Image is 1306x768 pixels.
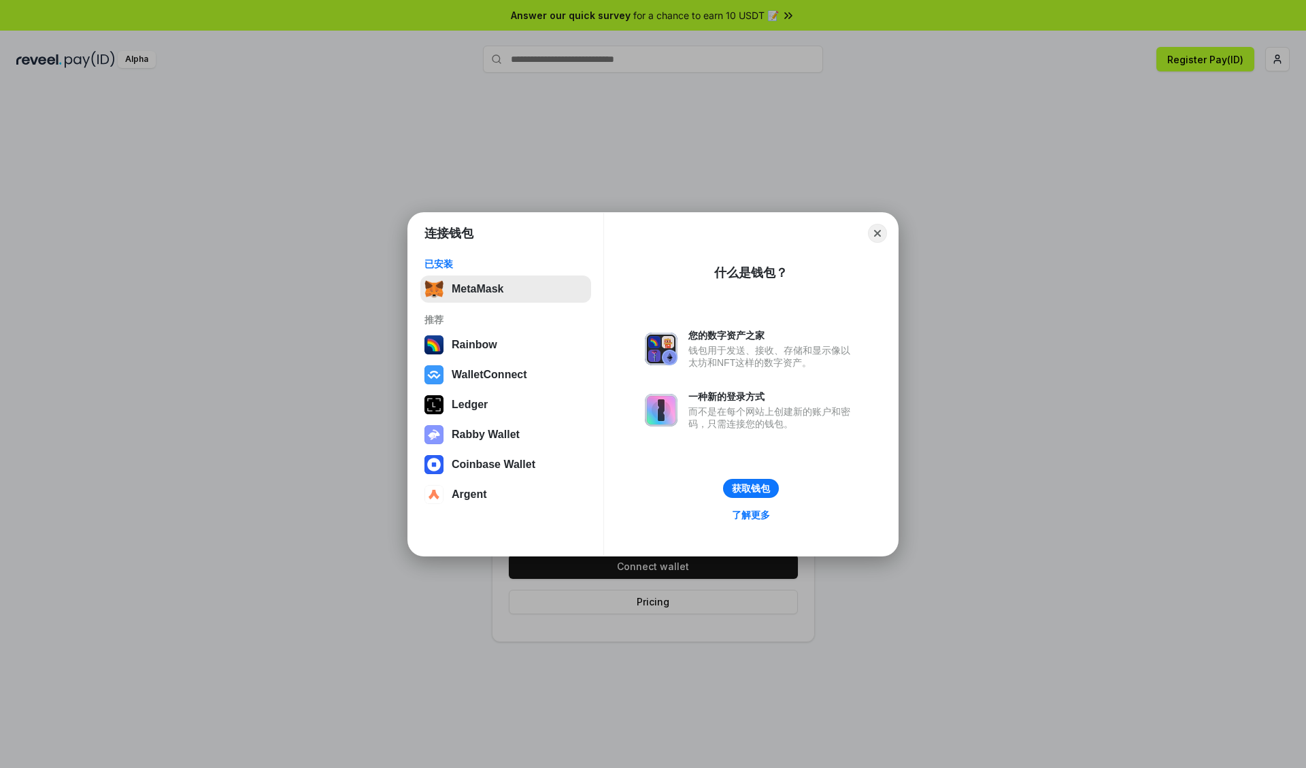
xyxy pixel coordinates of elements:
[424,395,443,414] img: svg+xml,%3Csvg%20xmlns%3D%22http%3A%2F%2Fwww.w3.org%2F2000%2Fsvg%22%20width%3D%2228%22%20height%3...
[688,344,857,369] div: 钱包用于发送、接收、存储和显示像以太坊和NFT这样的数字资产。
[645,333,677,365] img: svg+xml,%3Csvg%20xmlns%3D%22http%3A%2F%2Fwww.w3.org%2F2000%2Fsvg%22%20fill%3D%22none%22%20viewBox...
[452,488,487,501] div: Argent
[732,509,770,521] div: 了解更多
[452,399,488,411] div: Ledger
[688,390,857,403] div: 一种新的登录方式
[424,225,473,241] h1: 连接钱包
[420,331,591,358] button: Rainbow
[420,421,591,448] button: Rabby Wallet
[723,479,779,498] button: 获取钱包
[424,314,587,326] div: 推荐
[688,329,857,341] div: 您的数字资产之家
[452,458,535,471] div: Coinbase Wallet
[424,335,443,354] img: svg+xml,%3Csvg%20width%3D%22120%22%20height%3D%22120%22%20viewBox%3D%220%200%20120%20120%22%20fil...
[420,451,591,478] button: Coinbase Wallet
[420,276,591,303] button: MetaMask
[452,429,520,441] div: Rabby Wallet
[424,365,443,384] img: svg+xml,%3Csvg%20width%3D%2228%22%20height%3D%2228%22%20viewBox%3D%220%200%2028%2028%22%20fill%3D...
[420,361,591,388] button: WalletConnect
[424,258,587,270] div: 已安装
[424,455,443,474] img: svg+xml,%3Csvg%20width%3D%2228%22%20height%3D%2228%22%20viewBox%3D%220%200%2028%2028%22%20fill%3D...
[688,405,857,430] div: 而不是在每个网站上创建新的账户和密码，只需连接您的钱包。
[424,485,443,504] img: svg+xml,%3Csvg%20width%3D%2228%22%20height%3D%2228%22%20viewBox%3D%220%200%2028%2028%22%20fill%3D...
[724,506,778,524] a: 了解更多
[732,482,770,495] div: 获取钱包
[868,224,887,243] button: Close
[420,481,591,508] button: Argent
[714,265,788,281] div: 什么是钱包？
[452,369,527,381] div: WalletConnect
[452,339,497,351] div: Rainbow
[424,280,443,299] img: svg+xml,%3Csvg%20fill%3D%22none%22%20height%3D%2233%22%20viewBox%3D%220%200%2035%2033%22%20width%...
[452,283,503,295] div: MetaMask
[424,425,443,444] img: svg+xml,%3Csvg%20xmlns%3D%22http%3A%2F%2Fwww.w3.org%2F2000%2Fsvg%22%20fill%3D%22none%22%20viewBox...
[420,391,591,418] button: Ledger
[645,394,677,427] img: svg+xml,%3Csvg%20xmlns%3D%22http%3A%2F%2Fwww.w3.org%2F2000%2Fsvg%22%20fill%3D%22none%22%20viewBox...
